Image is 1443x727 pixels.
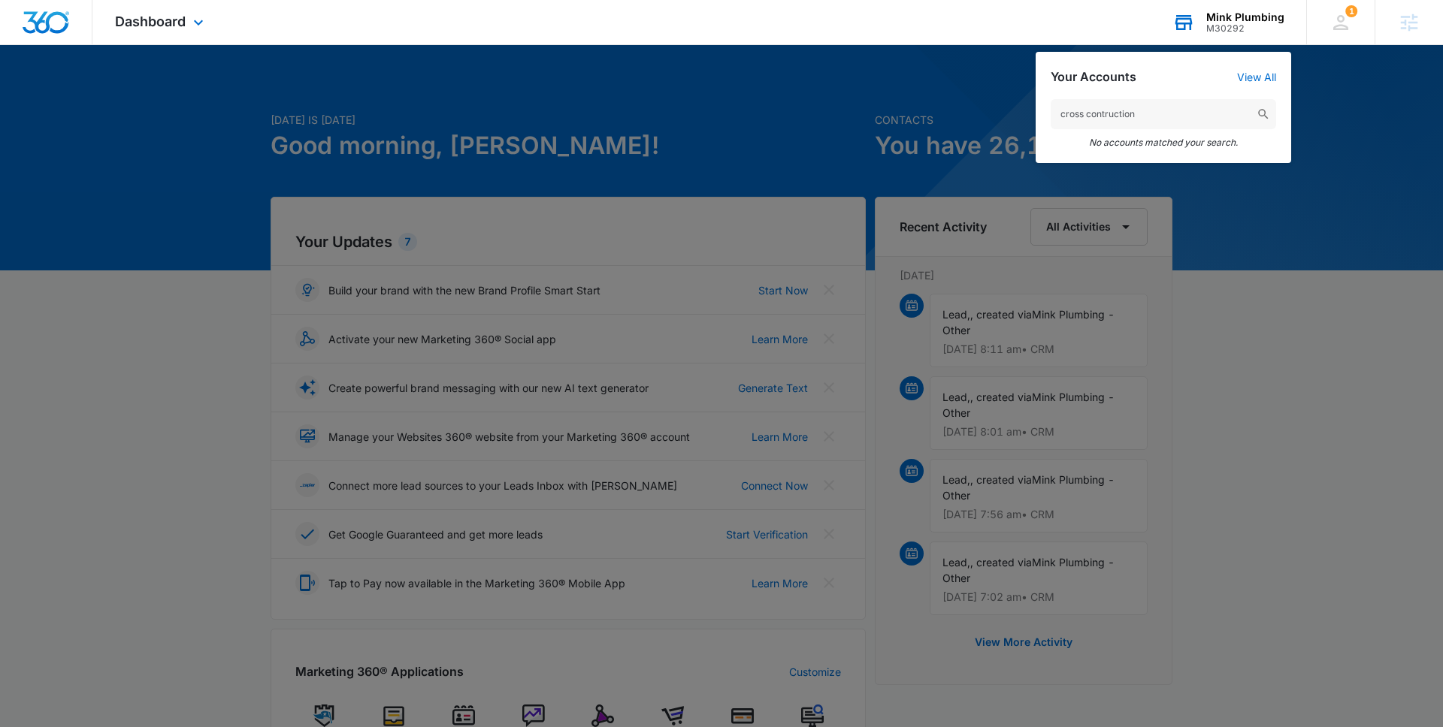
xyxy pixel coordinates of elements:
h2: Your Accounts [1051,70,1136,84]
em: No accounts matched your search. [1051,137,1276,148]
div: notifications count [1345,5,1357,17]
div: account id [1206,23,1284,34]
a: View All [1237,71,1276,83]
span: Dashboard [115,14,186,29]
span: 1 [1345,5,1357,17]
input: Search Accounts [1051,99,1276,129]
div: account name [1206,11,1284,23]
